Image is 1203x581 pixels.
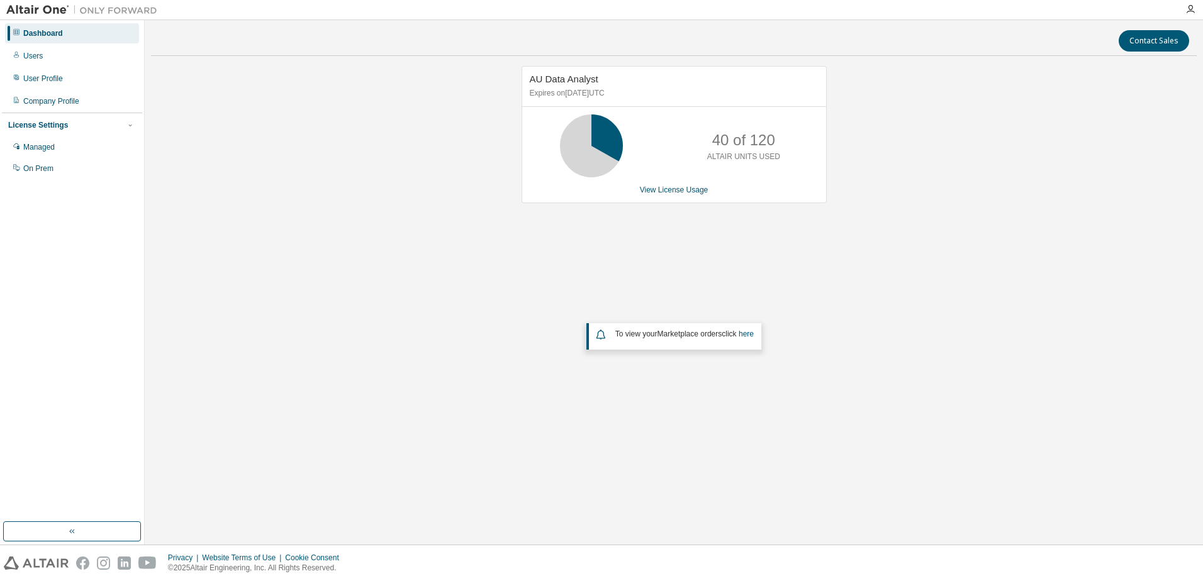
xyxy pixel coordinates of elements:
div: Cookie Consent [285,553,346,563]
div: User Profile [23,74,63,84]
p: © 2025 Altair Engineering, Inc. All Rights Reserved. [168,563,347,573]
img: instagram.svg [97,556,110,570]
div: Website Terms of Use [202,553,285,563]
div: Managed [23,142,55,152]
img: youtube.svg [138,556,157,570]
div: Dashboard [23,28,63,38]
div: Company Profile [23,96,79,106]
div: Users [23,51,43,61]
div: License Settings [8,120,68,130]
img: facebook.svg [76,556,89,570]
div: Privacy [168,553,202,563]
a: View License Usage [640,185,708,194]
button: Contact Sales [1119,30,1189,52]
p: Expires on [DATE] UTC [530,88,815,99]
img: Altair One [6,4,164,16]
span: AU Data Analyst [530,74,598,84]
span: To view your click [615,329,754,338]
em: Marketplace orders [657,329,722,338]
p: 40 of 120 [712,130,775,151]
img: linkedin.svg [118,556,131,570]
p: ALTAIR UNITS USED [707,152,780,162]
a: here [739,329,754,338]
img: altair_logo.svg [4,556,69,570]
div: On Prem [23,163,53,174]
